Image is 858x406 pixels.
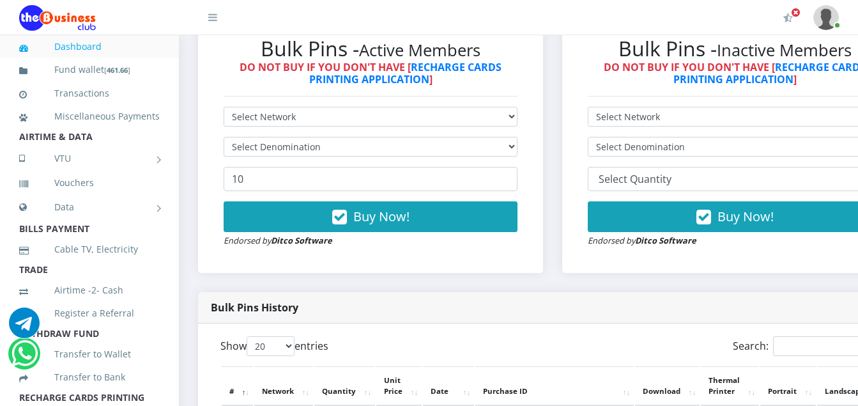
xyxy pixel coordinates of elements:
i: Activate Your Membership [783,13,793,23]
strong: DO NOT BUY IF YOU DON'T HAVE [ ] [240,60,502,86]
select: Showentries [247,336,295,356]
a: Fund wallet[461.66] [19,55,160,85]
a: Airtime -2- Cash [19,276,160,305]
b: 461.66 [107,65,128,75]
a: Transfer to Wallet [19,340,160,369]
th: Quantity: activate to sort column ascending [314,366,375,406]
a: Vouchers [19,168,160,198]
span: Buy Now! [353,208,410,225]
span: Activate Your Membership [791,8,801,17]
a: Chat for support [9,317,40,338]
label: Show entries [220,336,328,356]
small: Endorsed by [588,235,696,246]
th: Network: activate to sort column ascending [254,366,313,406]
a: Register a Referral [19,299,160,328]
small: Active Members [359,39,480,61]
input: Enter Quantity [224,167,517,191]
a: Dashboard [19,32,160,61]
a: VTU [19,143,160,175]
th: Date: activate to sort column ascending [423,366,474,406]
a: Transactions [19,79,160,108]
img: User [813,5,839,30]
strong: Bulk Pins History [211,301,298,315]
strong: Ditco Software [271,235,332,246]
a: RECHARGE CARDS PRINTING APPLICATION [309,60,502,86]
th: Purchase ID: activate to sort column ascending [475,366,634,406]
a: Transfer to Bank [19,363,160,392]
h2: Bulk Pins - [224,36,517,61]
small: Inactive Members [717,39,852,61]
small: Endorsed by [224,235,332,246]
a: Cable TV, Electricity [19,235,160,264]
span: Buy Now! [717,208,774,225]
a: Chat for support [11,348,38,369]
th: Unit Price: activate to sort column ascending [376,366,422,406]
th: #: activate to sort column descending [222,366,253,406]
th: Portrait: activate to sort column ascending [760,366,816,406]
strong: Ditco Software [635,235,696,246]
a: Miscellaneous Payments [19,102,160,131]
button: Buy Now! [224,201,517,232]
th: Thermal Printer: activate to sort column ascending [701,366,759,406]
a: Data [19,191,160,223]
small: [ ] [104,65,130,75]
th: Download: activate to sort column ascending [635,366,700,406]
img: Logo [19,5,96,31]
